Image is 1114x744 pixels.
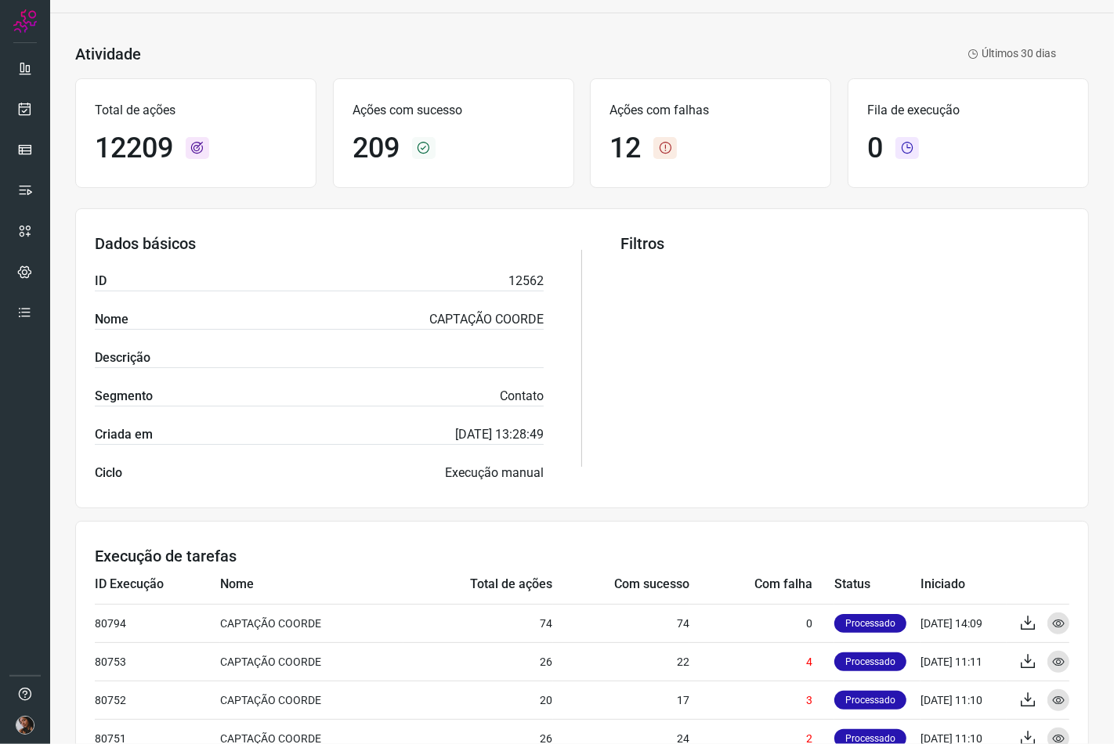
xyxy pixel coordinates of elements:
[445,464,544,482] p: Execução manual
[95,642,220,681] td: 80753
[220,681,403,719] td: CAPTAÇÃO COORDE
[75,45,141,63] h3: Atividade
[403,642,553,681] td: 26
[834,652,906,671] p: Processado
[95,547,1069,565] h3: Execução de tarefas
[95,310,128,329] label: Nome
[16,716,34,735] img: 8907badfae4475782ffab90001086fbc.jpg
[95,101,297,120] p: Total de ações
[95,604,220,642] td: 80794
[508,272,544,291] p: 12562
[689,642,834,681] td: 4
[220,642,403,681] td: CAPTAÇÃO COORDE
[834,691,906,710] p: Processado
[867,132,883,165] h1: 0
[689,565,834,604] td: Com falha
[920,604,1007,642] td: [DATE] 14:09
[920,565,1007,604] td: Iniciado
[553,604,689,642] td: 74
[220,565,403,604] td: Nome
[455,425,544,444] p: [DATE] 13:28:49
[834,614,906,633] p: Processado
[689,681,834,719] td: 3
[403,604,553,642] td: 74
[553,642,689,681] td: 22
[403,565,553,604] td: Total de ações
[429,310,544,329] p: CAPTAÇÃO COORDE
[689,604,834,642] td: 0
[500,387,544,406] p: Contato
[95,464,122,482] label: Ciclo
[834,565,920,604] td: Status
[609,101,812,120] p: Ações com falhas
[95,681,220,719] td: 80752
[867,101,1069,120] p: Fila de execução
[920,681,1007,719] td: [DATE] 11:10
[968,45,1056,62] p: Últimos 30 dias
[95,272,107,291] label: ID
[609,132,641,165] h1: 12
[403,681,553,719] td: 20
[95,132,173,165] h1: 12209
[553,565,689,604] td: Com sucesso
[95,425,153,444] label: Criada em
[620,234,1069,253] h3: Filtros
[353,101,555,120] p: Ações com sucesso
[920,642,1007,681] td: [DATE] 11:11
[95,349,150,367] label: Descrição
[220,604,403,642] td: CAPTAÇÃO COORDE
[13,9,37,33] img: Logo
[95,234,544,253] h3: Dados básicos
[95,565,220,604] td: ID Execução
[95,387,153,406] label: Segmento
[553,681,689,719] td: 17
[353,132,400,165] h1: 209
